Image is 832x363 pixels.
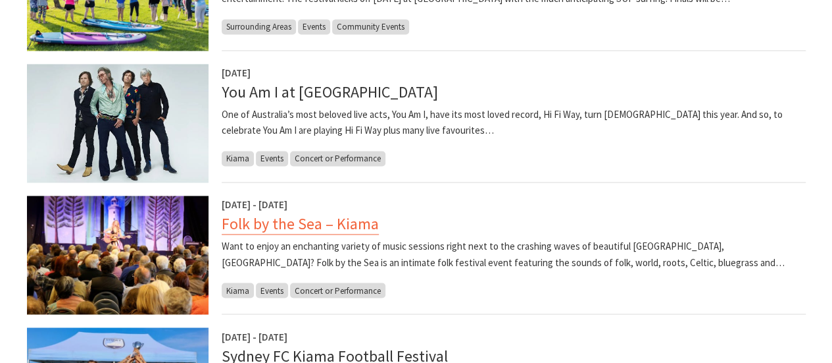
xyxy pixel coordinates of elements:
[222,330,287,343] span: [DATE] - [DATE]
[222,283,254,298] span: Kiama
[256,283,288,298] span: Events
[222,107,806,138] p: One of Australia’s most beloved live acts, You Am I, have its most loved record, Hi Fi Way, turn ...
[290,283,385,298] span: Concert or Performance
[222,151,254,166] span: Kiama
[256,151,288,166] span: Events
[222,82,438,102] a: You Am I at [GEOGRAPHIC_DATA]
[290,151,385,166] span: Concert or Performance
[332,19,409,34] span: Community Events
[222,238,806,270] p: Want to enjoy an enchanting variety of music sessions right next to the crashing waves of beautif...
[222,19,296,34] span: Surrounding Areas
[222,67,251,79] span: [DATE]
[27,196,208,314] img: Folk by the Sea - Showground Pavilion
[222,198,287,211] span: [DATE] - [DATE]
[222,213,379,235] a: Folk by the Sea – Kiama
[27,64,208,182] img: You Am I
[298,19,330,34] span: Events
